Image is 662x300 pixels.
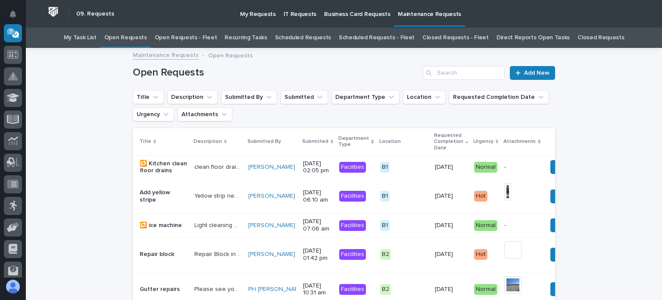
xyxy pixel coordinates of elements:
div: Hot [474,191,487,202]
p: Yellow strip needs to be added in B1 [194,191,243,200]
p: Requested Completion Date [434,131,463,153]
button: Notifications [4,5,22,23]
button: users-avatar [4,278,22,296]
button: Assign [550,248,580,262]
a: Scheduled Requests - Fleet [339,28,415,48]
div: Facilities [339,220,366,231]
p: [DATE] 06:10 am [303,189,332,204]
div: B2 [380,249,391,260]
tr: Add yellow stripeYellow strip needs to be added in B1Yellow strip needs to be added in B1 [PERSON... [133,179,650,214]
div: Facilities [339,249,366,260]
p: Light cleaning of the 4 Ice machines. - make sure coils are clean - clean filter - add ice Machin... [194,220,243,229]
a: Direct Reports Open Tasks [496,28,570,48]
p: Description [194,137,222,146]
div: B1 [380,220,390,231]
p: [DATE] [435,251,467,258]
p: Open Requests [208,50,253,60]
a: [PERSON_NAME] [248,222,295,229]
p: Submitted By [247,137,281,146]
tr: Repair blockRepair Block in septic area. Need to fill colder block with Hydraulic concreteRepair ... [133,237,650,272]
a: [PERSON_NAME] [248,164,295,171]
h1: Open Requests [133,66,419,79]
tr: 🔁 Kitchen clean floor drainsclean floor drains in the Kitchen. work should be done Between 9:00 a... [133,155,650,179]
a: Scheduled Requests [275,28,331,48]
span: Add New [524,70,550,76]
tr: 🔁 ice machineLight cleaning of the 4 Ice machines. - make sure coils are clean - clean filter - a... [133,214,650,237]
p: [DATE] 01:42 pm [303,247,332,262]
div: B1 [380,191,390,202]
p: clean floor drains in the Kitchen. work should be done Between 9:00 am and 11am or after 1:00pm [194,162,243,171]
button: Requested Completion Date [449,90,549,104]
p: Attachments [503,137,536,146]
div: Hot [474,249,487,260]
a: My Task List [64,28,97,48]
p: [DATE] [435,222,467,229]
p: Title [140,137,151,146]
input: Search [423,66,505,80]
button: Assign [550,282,580,296]
p: Repair block [140,251,187,258]
div: Facilities [339,191,366,202]
button: Assign [550,160,580,174]
a: Add New [510,66,555,80]
a: Closed Requests - Fleet [422,28,489,48]
p: 🔁 Kitchen clean floor drains [140,160,187,175]
a: Closed Requests [578,28,624,48]
button: Assign [550,218,580,232]
p: Department Type [338,134,369,150]
button: Title [133,90,164,104]
p: [DATE] [435,193,467,200]
img: Workspace Logo [45,4,61,20]
a: Maintenance Requests [133,50,199,60]
p: 🔁 ice machine [140,222,187,229]
button: Location [403,90,446,104]
button: Attachments [178,107,232,121]
div: Facilities [339,284,366,295]
button: Description [167,90,218,104]
p: [DATE] [435,286,467,293]
div: B1 [380,162,390,173]
p: Submitted [302,137,328,146]
div: Facilities [339,162,366,173]
p: Urgency [473,137,493,146]
div: Normal [474,284,497,295]
a: Open Requests - Fleet [155,28,217,48]
p: Add yellow stripe [140,189,187,204]
p: [DATE] [435,164,467,171]
p: Location [379,137,401,146]
a: Open Requests [104,28,147,48]
button: Submitted [281,90,328,104]
p: Please see your all gutters that leak. I’ve got some caulk, especially for that before. [194,284,243,293]
button: Assign [550,189,580,203]
a: [PERSON_NAME] [248,251,295,258]
a: [PERSON_NAME] [248,193,295,200]
div: B2 [380,284,391,295]
div: Normal [474,220,497,231]
a: PH [PERSON_NAME] [248,286,305,293]
p: - [504,164,540,171]
button: Department Type [331,90,400,104]
a: Recurring Tasks [225,28,267,48]
p: Repair Block in septic area. Need to fill colder block with Hydraulic concrete [194,249,243,258]
div: Notifications [11,10,22,24]
p: [DATE] 07:06 am [303,218,332,233]
p: [DATE] 02:05 pm [303,160,332,175]
p: - [504,222,540,229]
div: Normal [474,162,497,173]
p: [DATE] 10:31 am [303,282,332,297]
button: Urgency [133,107,174,121]
h2: 09. Requests [76,10,114,18]
button: Submitted By [221,90,277,104]
p: Gutter repairs [140,286,187,293]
